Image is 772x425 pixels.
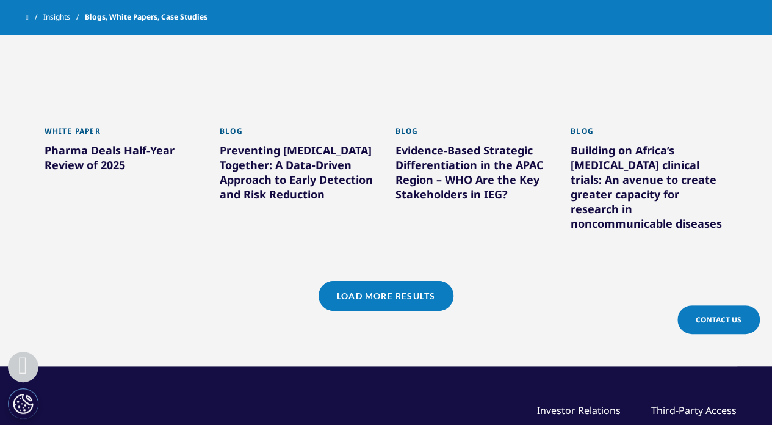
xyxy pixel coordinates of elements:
[571,126,728,143] div: Blog
[220,143,377,206] div: Preventing [MEDICAL_DATA] Together: A Data-Driven Approach to Early Detection and Risk Reduction
[696,314,741,325] span: Contact Us
[45,126,202,143] div: White Paper
[45,143,202,177] div: Pharma Deals Half-Year Review of 2025
[45,119,202,204] a: White Paper Pharma Deals Half-Year Review of 2025
[43,6,85,28] a: Insights
[395,119,553,233] a: Blog Evidence-Based Strategic Differentiation in the APAC Region – WHO Are the Key Stakeholders i...
[571,119,728,263] a: Blog Building on Africa’s [MEDICAL_DATA] clinical trials: An avenue to create greater capacity fo...
[220,119,377,233] a: Blog Preventing [MEDICAL_DATA] Together: A Data-Driven Approach to Early Detection and Risk Reduc...
[220,126,377,143] div: Blog
[677,305,760,334] a: Contact Us
[571,143,728,236] div: Building on Africa’s [MEDICAL_DATA] clinical trials: An avenue to create greater capacity for res...
[8,388,38,419] button: Cookie-Einstellungen
[319,281,453,311] a: Load More Results
[395,143,553,206] div: Evidence-Based Strategic Differentiation in the APAC Region – WHO Are the Key Stakeholders in IEG?
[85,6,207,28] span: Blogs, White Papers, Case Studies
[537,404,621,417] a: Investor Relations
[651,404,737,417] a: Third-Party Access
[395,126,553,143] div: Blog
